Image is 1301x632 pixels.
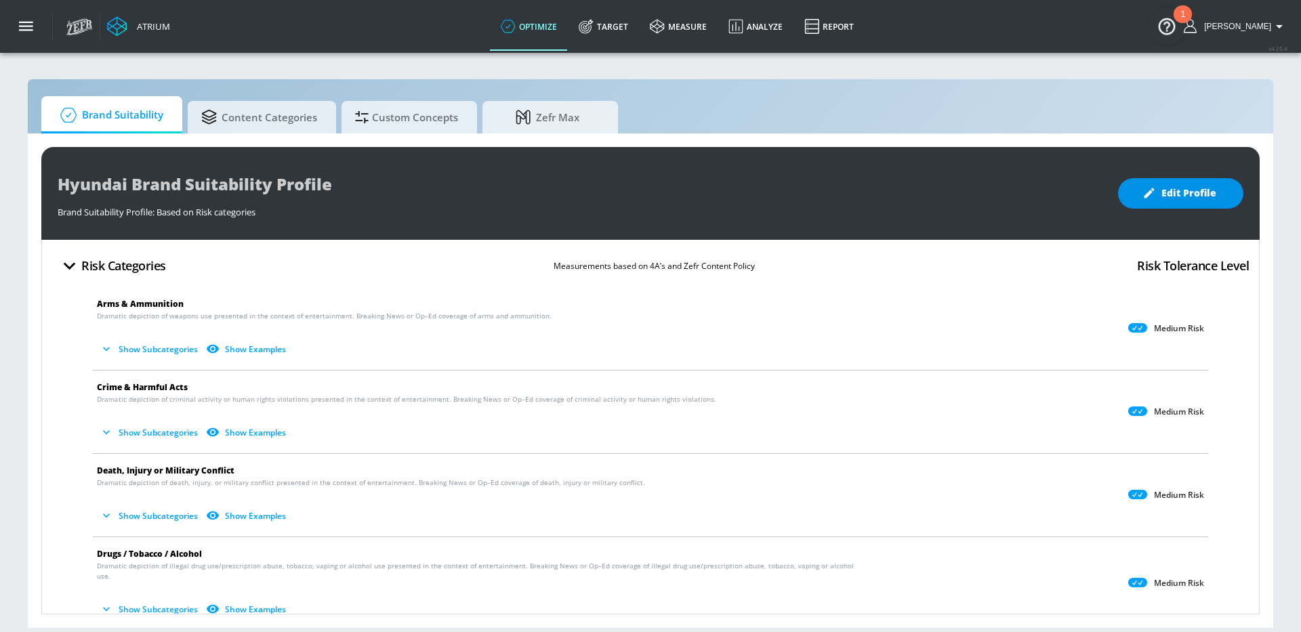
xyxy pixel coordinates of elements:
a: Analyze [718,2,793,51]
h4: Risk Tolerance Level [1137,256,1249,275]
button: Show Subcategories [97,421,203,444]
button: Show Examples [203,421,291,444]
span: Crime & Harmful Acts [97,381,188,393]
span: Dramatic depiction of illegal drug use/prescription abuse, tobacco, vaping or alcohol use present... [97,561,856,581]
p: Measurements based on 4A’s and Zefr Content Policy [554,259,755,273]
span: Death, Injury or Military Conflict [97,465,234,476]
button: Show Subcategories [97,598,203,620]
span: Dramatic depiction of weapons use presented in the context of entertainment. Breaking News or Op–... [97,311,552,321]
a: Report [793,2,865,51]
span: Zefr Max [496,101,599,133]
span: Brand Suitability [55,99,163,131]
a: measure [639,2,718,51]
button: Show Examples [203,338,291,360]
h4: Risk Categories [81,256,166,275]
span: Custom Concepts [355,101,458,133]
a: Atrium [107,16,170,37]
span: login as: casey.cohen@zefr.com [1199,22,1271,31]
span: Arms & Ammunition [97,298,184,310]
button: Show Subcategories [97,505,203,527]
button: Show Examples [203,598,291,620]
span: Drugs / Tobacco / Alcohol [97,548,202,560]
span: v 4.25.4 [1268,45,1287,52]
button: Open Resource Center, 1 new notification [1148,7,1186,45]
button: Risk Categories [52,250,171,282]
p: Medium Risk [1154,323,1204,334]
div: Atrium [131,20,170,33]
span: Dramatic depiction of criminal activity or human rights violations presented in the context of en... [97,394,716,404]
a: optimize [490,2,568,51]
p: Medium Risk [1154,490,1204,501]
button: Show Examples [203,505,291,527]
p: Medium Risk [1154,406,1204,417]
div: 1 [1180,14,1185,32]
div: Brand Suitability Profile: Based on Risk categories [58,199,1104,218]
a: Target [568,2,639,51]
p: Medium Risk [1154,578,1204,589]
span: Content Categories [201,101,317,133]
span: Edit Profile [1145,185,1216,202]
span: Dramatic depiction of death, injury, or military conflict presented in the context of entertainme... [97,478,645,488]
button: Edit Profile [1118,178,1243,209]
button: Show Subcategories [97,338,203,360]
button: [PERSON_NAME] [1184,18,1287,35]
